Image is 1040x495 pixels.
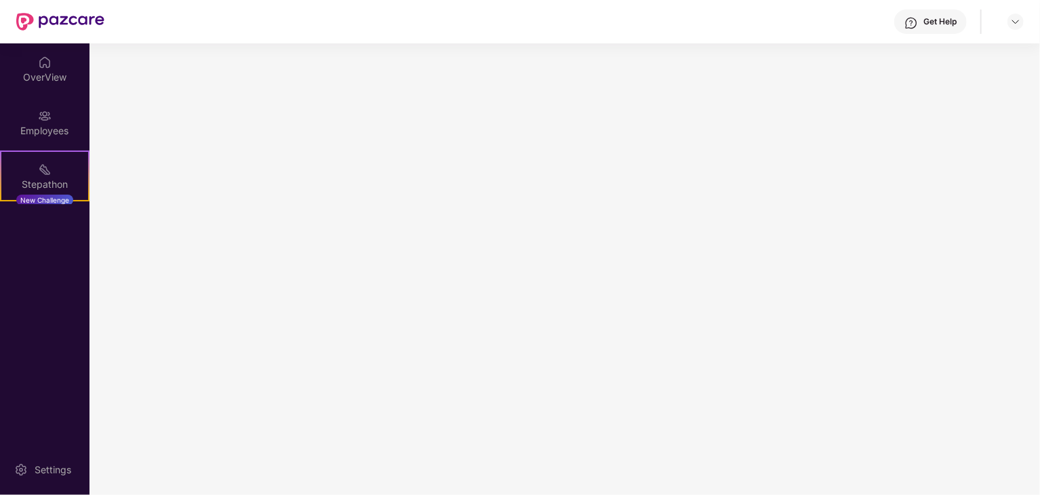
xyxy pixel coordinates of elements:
img: svg+xml;base64,PHN2ZyBpZD0iSG9tZSIgeG1sbnM9Imh0dHA6Ly93d3cudzMub3JnLzIwMDAvc3ZnIiB3aWR0aD0iMjAiIG... [38,56,52,69]
img: svg+xml;base64,PHN2ZyB4bWxucz0iaHR0cDovL3d3dy53My5vcmcvMjAwMC9zdmciIHdpZHRoPSIyMSIgaGVpZ2h0PSIyMC... [38,163,52,176]
div: Stepathon [1,178,88,191]
img: svg+xml;base64,PHN2ZyBpZD0iU2V0dGluZy0yMHgyMCIgeG1sbnM9Imh0dHA6Ly93d3cudzMub3JnLzIwMDAvc3ZnIiB3aW... [14,463,28,477]
img: svg+xml;base64,PHN2ZyBpZD0iRHJvcGRvd24tMzJ4MzIiIHhtbG5zPSJodHRwOi8vd3d3LnczLm9yZy8yMDAwL3N2ZyIgd2... [1010,16,1021,27]
img: svg+xml;base64,PHN2ZyBpZD0iRW1wbG95ZWVzIiB4bWxucz0iaHR0cDovL3d3dy53My5vcmcvMjAwMC9zdmciIHdpZHRoPS... [38,109,52,123]
div: Settings [31,463,75,477]
img: svg+xml;base64,PHN2ZyBpZD0iSGVscC0zMngzMiIgeG1sbnM9Imh0dHA6Ly93d3cudzMub3JnLzIwMDAvc3ZnIiB3aWR0aD... [904,16,918,30]
div: Get Help [923,16,957,27]
div: New Challenge [16,195,73,205]
img: New Pazcare Logo [16,13,104,31]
